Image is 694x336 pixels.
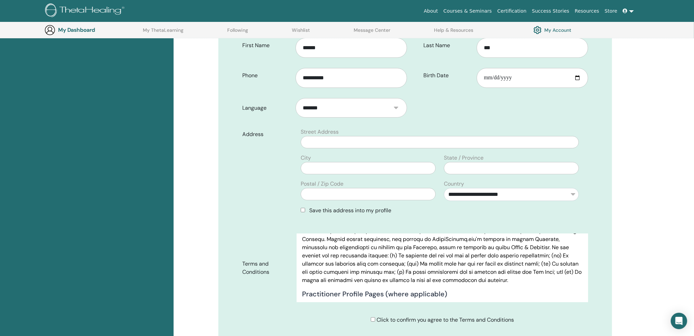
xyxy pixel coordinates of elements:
[533,24,571,36] a: My Account
[441,5,495,17] a: Courses & Seminars
[602,5,620,17] a: Store
[533,24,542,36] img: cog.svg
[237,128,297,141] label: Address
[494,5,529,17] a: Certification
[301,180,343,188] label: Postal / Zip Code
[671,313,687,329] div: Open Intercom Messenger
[421,5,440,17] a: About
[237,39,296,52] label: First Name
[418,39,477,52] label: Last Name
[529,5,572,17] a: Success Stories
[45,3,127,19] img: logo.png
[301,154,311,162] label: City
[58,27,126,33] h3: My Dashboard
[301,128,339,136] label: Street Address
[444,154,484,162] label: State / Province
[434,27,473,38] a: Help & Resources
[237,102,296,115] label: Language
[227,27,248,38] a: Following
[237,257,297,279] label: Terms and Conditions
[44,25,55,36] img: generic-user-icon.jpg
[377,316,514,323] span: Click to confirm you agree to the Terms and Conditions
[237,69,296,82] label: Phone
[444,180,464,188] label: Country
[302,202,583,284] p: LoremIpsumdo.sit ametconse adipisci eli seddo eius tempori Utlabore. Etd mag aliquaenima min veni...
[354,27,390,38] a: Message Center
[302,290,583,298] h4: Practitioner Profile Pages (where applicable)
[309,207,391,214] span: Save this address into my profile
[418,69,477,82] label: Birth Date
[572,5,602,17] a: Resources
[143,27,183,38] a: My ThetaLearning
[292,27,310,38] a: Wishlist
